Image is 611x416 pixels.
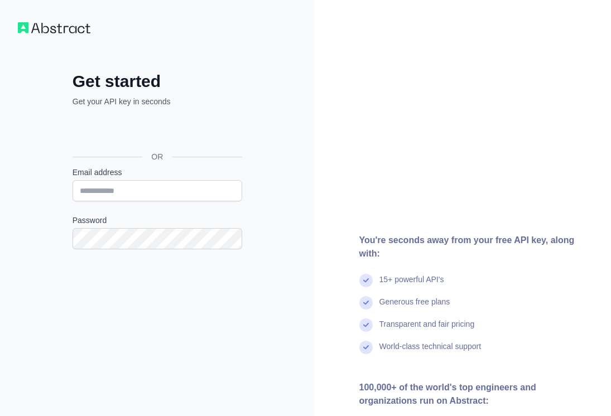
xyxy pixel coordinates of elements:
[379,341,482,363] div: World-class technical support
[379,296,450,318] div: Generous free plans
[359,234,594,260] div: You're seconds away from your free API key, along with:
[73,71,242,91] h2: Get started
[18,22,90,33] img: Workflow
[359,274,373,287] img: check mark
[379,318,475,341] div: Transparent and fair pricing
[73,96,242,107] p: Get your API key in seconds
[359,318,373,332] img: check mark
[73,167,242,178] label: Email address
[359,296,373,309] img: check mark
[73,215,242,226] label: Password
[67,119,246,144] iframe: Sign in with Google Button
[379,274,444,296] div: 15+ powerful API's
[359,381,594,408] div: 100,000+ of the world's top engineers and organizations run on Abstract:
[359,341,373,354] img: check mark
[142,151,172,162] span: OR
